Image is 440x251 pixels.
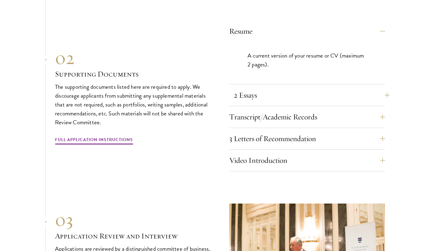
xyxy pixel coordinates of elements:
[229,131,385,146] button: 3 Letters of Recommendation
[229,153,385,168] button: Video Introduction
[234,88,390,103] button: 2 Essays
[55,82,211,127] p: The supporting documents listed here are required to apply. We discourage applicants from submitt...
[55,47,211,69] div: 02
[229,24,385,39] button: Resume
[55,209,211,231] div: 03
[55,69,211,79] h3: Supporting Documents
[55,136,133,145] a: Full Application Instructions
[229,110,385,124] button: Transcript/Academic Records
[55,231,211,241] h3: Application Review and Interview
[248,51,367,69] p: A current version of your resume or CV (maximum 2 pages).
